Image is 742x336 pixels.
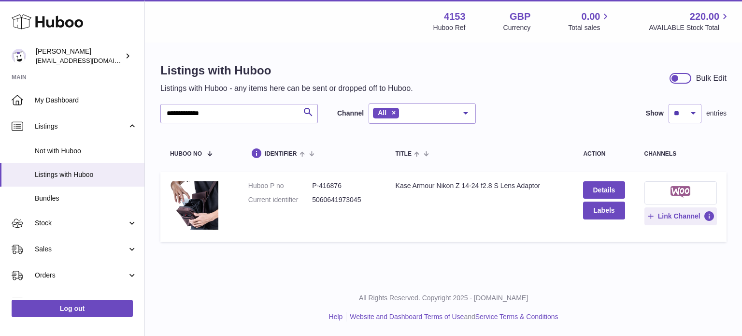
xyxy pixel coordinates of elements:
[35,122,127,131] span: Listings
[583,202,625,219] button: Labels
[35,245,127,254] span: Sales
[690,10,719,23] span: 220.00
[35,146,137,156] span: Not with Huboo
[35,96,137,105] span: My Dashboard
[329,313,343,321] a: Help
[649,23,730,32] span: AVAILABLE Stock Total
[12,49,26,63] img: internalAdmin-4153@internal.huboo.com
[503,23,531,32] div: Currency
[396,181,564,190] div: Kase Armour Nikon Z 14-24 f2.8 S Lens Adaptor
[35,170,137,179] span: Listings with Huboo
[649,10,730,32] a: 220.00 AVAILABLE Stock Total
[583,181,625,199] a: Details
[265,151,297,157] span: identifier
[312,195,376,205] dd: 5060641973045
[696,73,727,84] div: Bulk Edit
[433,23,466,32] div: Huboo Ref
[583,151,625,157] div: action
[568,10,611,32] a: 0.00 Total sales
[36,47,123,65] div: [PERSON_NAME]
[12,300,133,317] a: Log out
[248,195,312,205] dt: Current identifier
[248,181,312,190] dt: Huboo P no
[160,83,413,94] p: Listings with Huboo - any items here can be sent or dropped off to Huboo.
[706,109,727,118] span: entries
[378,109,386,117] span: All
[475,313,558,321] a: Service Terms & Conditions
[35,194,137,203] span: Bundles
[396,151,412,157] span: title
[36,57,142,64] span: [EMAIL_ADDRESS][DOMAIN_NAME]
[658,212,700,220] span: Link Channel
[170,151,202,157] span: Huboo no
[444,10,466,23] strong: 4153
[644,207,717,225] button: Link Channel
[35,297,137,306] span: Usage
[35,219,127,228] span: Stock
[582,10,600,23] span: 0.00
[568,23,611,32] span: Total sales
[170,181,218,230] img: Kase Armour Nikon Z 14-24 f2.8 S Lens Adaptor
[644,151,717,157] div: channels
[312,181,376,190] dd: P-416876
[346,312,558,321] li: and
[153,293,734,303] p: All Rights Reserved. Copyright 2025 - [DOMAIN_NAME]
[646,109,664,118] label: Show
[337,109,364,118] label: Channel
[160,63,413,78] h1: Listings with Huboo
[35,271,127,280] span: Orders
[510,10,530,23] strong: GBP
[350,313,464,321] a: Website and Dashboard Terms of Use
[671,186,690,198] img: woocommerce-small.png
